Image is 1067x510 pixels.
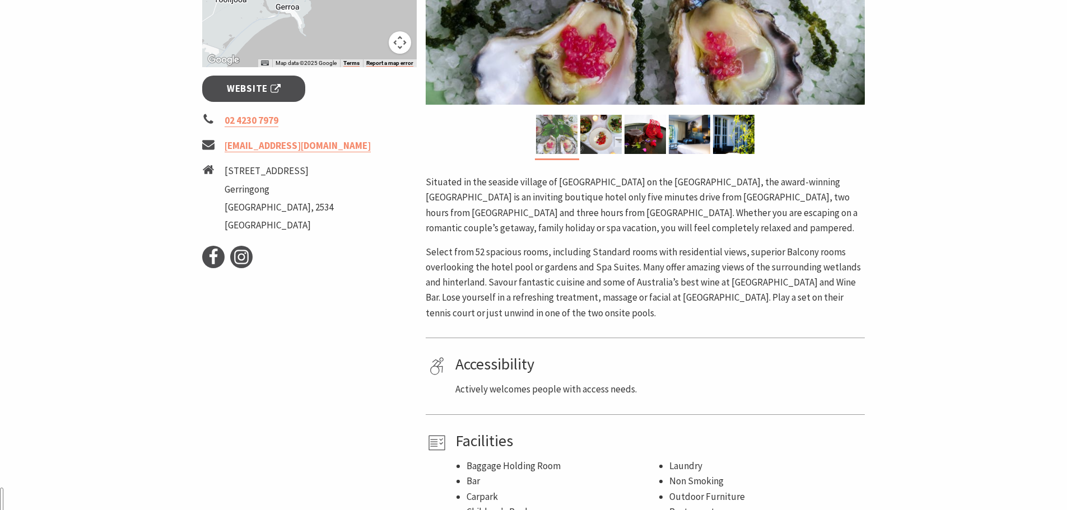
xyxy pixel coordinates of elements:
a: Website [202,76,306,102]
li: [GEOGRAPHIC_DATA], 2534 [225,200,333,215]
li: Bar [467,474,658,489]
img: Google [205,53,242,67]
img: Bella Char Dining [536,115,577,154]
p: Select from 52 spacious rooms, including Standard rooms with residential views, superior Balcony ... [426,245,865,321]
span: Website [227,81,281,96]
a: Terms (opens in new tab) [343,60,360,67]
span: Map data ©2025 Google [276,60,337,66]
p: Situated in the seaside village of [GEOGRAPHIC_DATA] on the [GEOGRAPHIC_DATA], the award-winning ... [426,175,865,236]
p: Actively welcomes people with access needs. [455,382,861,397]
li: Non Smoking [669,474,861,489]
a: [EMAIL_ADDRESS][DOMAIN_NAME] [225,139,371,152]
img: Bella Char Dining [580,115,622,154]
img: Mercure Gerringong Rooms [669,115,710,154]
h4: Facilities [455,432,861,451]
h4: Accessibility [455,355,861,374]
a: Report a map error [366,60,413,67]
img: Bella Char Dining [625,115,666,154]
a: 02 4230 7979 [225,114,278,127]
li: Gerringong [225,182,333,197]
li: Laundry [669,458,861,474]
img: Restaurant [713,115,754,154]
a: Open this area in Google Maps (opens a new window) [205,53,242,67]
li: Carpark [467,489,658,504]
li: [STREET_ADDRESS] [225,163,333,179]
button: Map camera controls [389,31,411,54]
li: Outdoor Furniture [669,489,861,504]
button: Keyboard shortcuts [261,59,269,67]
li: Baggage Holding Room [467,458,658,474]
li: [GEOGRAPHIC_DATA] [225,218,333,233]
